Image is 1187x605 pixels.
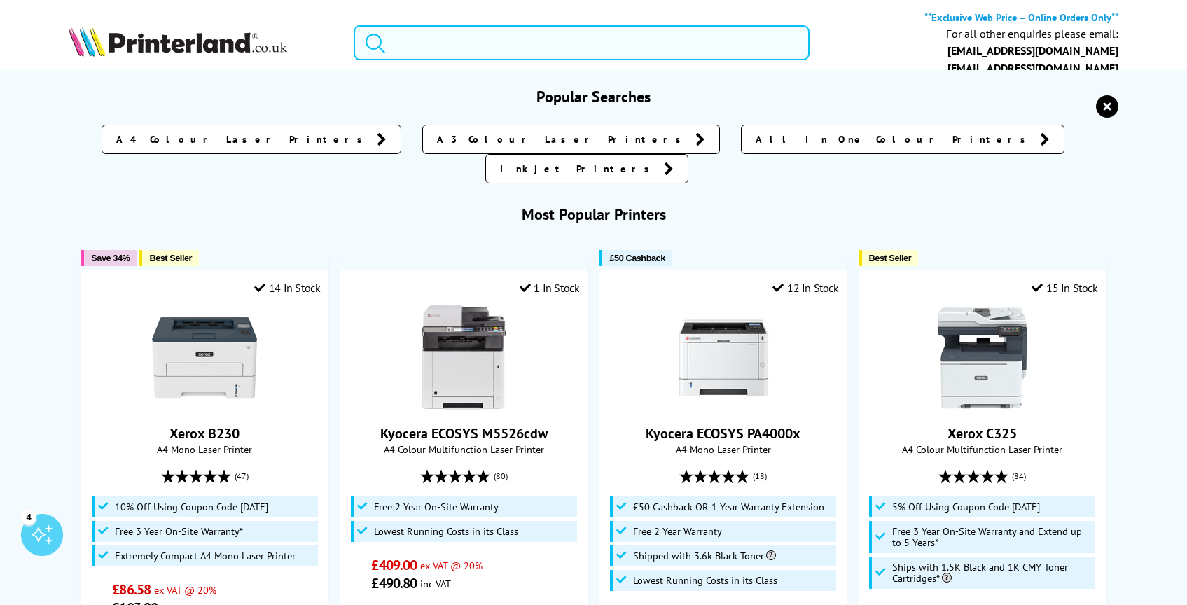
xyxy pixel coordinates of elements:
[946,27,1118,41] div: For all other enquiries please email:
[520,281,580,295] div: 1 In Stock
[947,43,1118,57] a: [EMAIL_ADDRESS][DOMAIN_NAME]
[892,526,1092,548] span: Free 3 Year On-Site Warranty and Extend up to 5 Years*
[69,26,287,57] img: Printerland Logo
[947,424,1017,443] a: Xerox C325
[169,424,240,443] a: Xerox B230
[633,575,777,586] span: Lowest Running Costs in its Class
[154,583,216,597] span: ex VAT @ 20%
[867,443,1098,456] span: A4 Colour Multifunction Laser Printer
[152,399,257,413] a: Xerox B230
[633,526,722,537] span: Free 2 Year Warranty
[859,250,919,266] button: Best Seller
[374,501,499,513] span: Free 2 Year On-Site Warranty
[756,132,1033,146] span: All In One Colour Printers
[116,132,370,146] span: A4 Colour Laser Printers
[115,526,243,537] span: Free 3 Year On-Site Warranty*
[869,253,912,263] span: Best Seller
[671,399,776,413] a: Kyocera ECOSYS PA4000x
[753,463,767,489] span: (18)
[437,132,688,146] span: A3 Colour Laser Printers
[633,550,776,562] span: Shipped with 3.6k Black Toner
[422,125,720,154] a: A3 Colour Laser Printers
[112,580,151,599] span: £86.58
[380,424,548,443] a: Kyocera ECOSYS M5526cdw
[139,250,199,266] button: Best Seller
[494,463,508,489] span: (80)
[115,550,296,562] span: Extremely Compact A4 Mono Laser Printer
[374,526,518,537] span: Lowest Running Costs in its Class
[69,87,1118,106] h3: Popular Searches
[371,574,417,592] span: £490.80
[500,162,657,176] span: Inkjet Printers
[235,463,249,489] span: (47)
[254,281,320,295] div: 14 In Stock
[152,305,257,410] img: Xerox B230
[485,154,688,183] a: Inkjet Printers
[947,61,1118,75] a: [EMAIL_ADDRESS][DOMAIN_NAME]
[772,281,838,295] div: 12 In Stock
[607,443,838,456] span: A4 Mono Laser Printer
[420,577,451,590] span: inc VAT
[599,250,672,266] button: £50 Cashback
[892,501,1040,513] span: 5% Off Using Coupon Code [DATE]
[892,562,1092,584] span: Ships with 1.5K Black and 1K CMY Toner Cartridges*
[89,443,320,456] span: A4 Mono Laser Printer
[411,399,516,413] a: Kyocera ECOSYS M5526cdw
[420,559,483,572] span: ex VAT @ 20%
[930,305,1035,410] img: Xerox C325
[411,305,516,410] img: Kyocera ECOSYS M5526cdw
[633,501,824,513] span: £50 Cashback OR 1 Year Warranty Extension
[671,305,776,410] img: Kyocera ECOSYS PA4000x
[81,250,137,266] button: Save 34%
[1012,463,1026,489] span: (84)
[371,556,417,574] span: £409.00
[69,26,336,60] a: Printerland Logo
[102,125,401,154] a: A4 Colour Laser Printers
[69,204,1118,224] h3: Most Popular Printers
[115,501,268,513] span: 10% Off Using Coupon Code [DATE]
[354,25,810,60] input: Search product or brand
[930,399,1035,413] a: Xerox C325
[924,11,1118,24] b: **Exclusive Web Price – Online Orders Only**
[348,443,579,456] span: A4 Colour Multifunction Laser Printer
[646,424,800,443] a: Kyocera ECOSYS PA4000x
[91,253,130,263] span: Save 34%
[149,253,192,263] span: Best Seller
[21,509,36,524] div: 4
[609,253,665,263] span: £50 Cashback
[1032,281,1097,295] div: 15 In Stock
[741,125,1064,154] a: All In One Colour Printers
